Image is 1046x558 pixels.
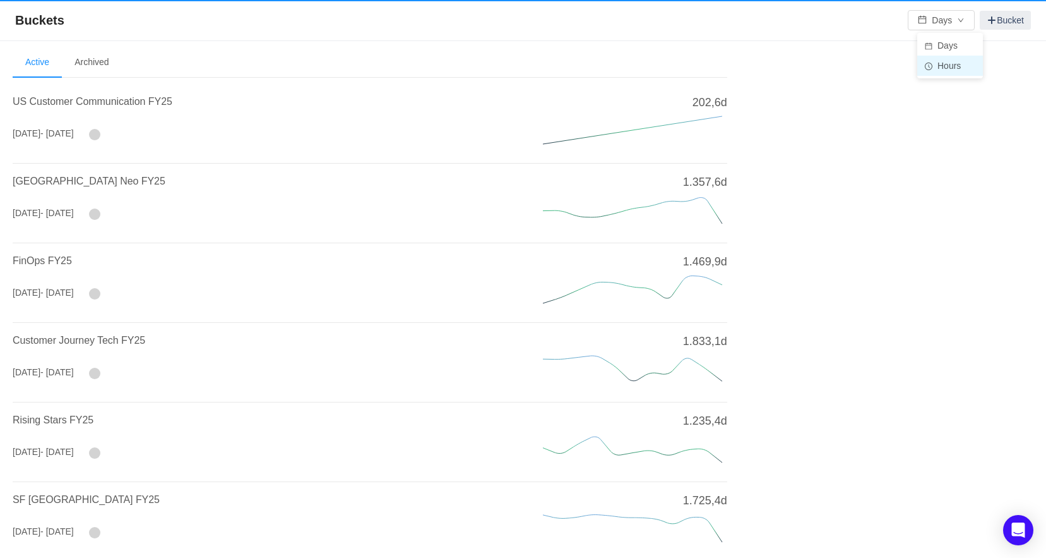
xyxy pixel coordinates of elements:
span: - [DATE] [40,526,74,537]
span: - [DATE] [40,367,74,377]
div: [DATE] [13,446,74,459]
div: Open Intercom Messenger [1003,515,1033,545]
a: US Customer Communication FY25 [13,96,172,107]
span: - [DATE] [40,128,74,138]
span: 1.235,4d [683,413,727,430]
button: icon: calendarDaysicon: down [908,10,975,30]
i: icon: calendar [925,42,932,50]
li: Hours [917,56,983,76]
a: FinOps FY25 [13,255,72,266]
span: - [DATE] [40,288,74,298]
a: [GEOGRAPHIC_DATA] Neo FY25 [13,176,165,186]
li: Active [13,47,62,78]
i: icon: clock-circle [925,63,932,70]
a: Bucket [980,11,1031,30]
a: SF [GEOGRAPHIC_DATA] FY25 [13,494,160,505]
li: Days [917,35,983,56]
span: 1.469,9d [683,253,727,270]
span: 202,6d [692,94,727,111]
div: [DATE] [13,207,74,220]
span: - [DATE] [40,208,74,218]
a: Rising Stars FY25 [13,415,93,425]
span: - [DATE] [40,447,74,457]
div: [DATE] [13,286,74,300]
div: [DATE] [13,366,74,379]
span: 1.357,6d [683,174,727,191]
li: Archived [62,47,121,78]
span: Buckets [15,10,72,30]
span: 1.833,1d [683,333,727,350]
span: 1.725,4d [683,492,727,509]
div: [DATE] [13,525,74,538]
a: Customer Journey Tech FY25 [13,335,145,346]
div: [DATE] [13,127,74,140]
